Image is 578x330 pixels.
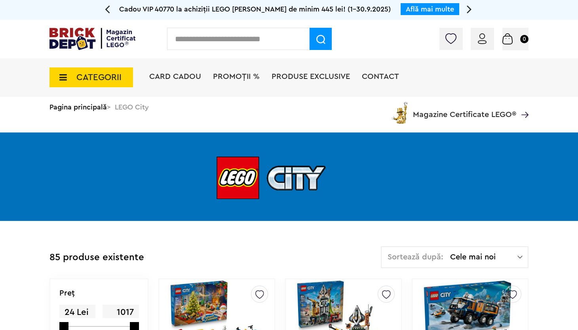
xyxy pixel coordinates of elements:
[272,73,350,81] a: Produse exclusive
[59,305,95,320] span: 24 Lei
[149,73,201,81] a: Card Cadou
[413,100,516,119] span: Magazine Certificate LEGO®
[406,6,454,13] a: Află mai multe
[59,289,75,297] p: Preţ
[388,253,443,261] span: Sortează după:
[76,73,122,82] span: CATEGORII
[516,100,529,108] a: Magazine Certificate LEGO®
[119,6,391,13] span: Cadou VIP 40770 la achiziții LEGO [PERSON_NAME] de minim 445 lei! (1-30.9.2025)
[450,253,517,261] span: Cele mai noi
[362,73,399,81] a: Contact
[520,35,529,43] small: 0
[213,73,260,81] a: PROMOȚII %
[49,246,144,269] div: 85 produse existente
